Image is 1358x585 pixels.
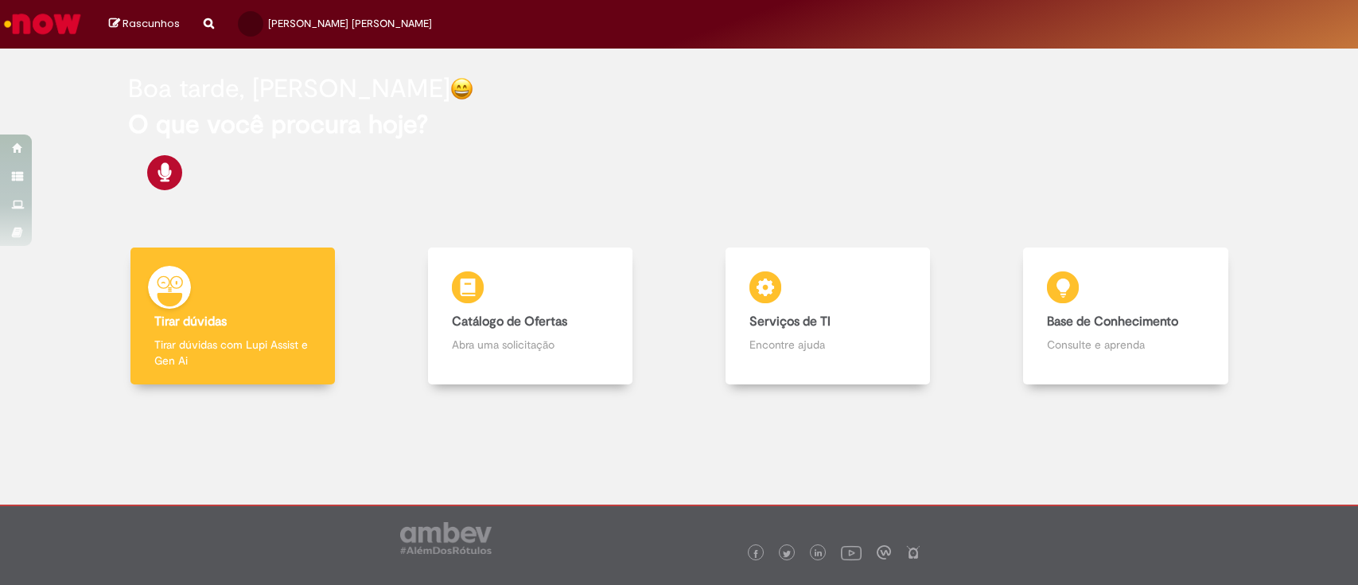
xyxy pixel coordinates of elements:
a: Rascunhos [109,17,180,32]
img: logo_footer_facebook.png [752,550,760,558]
b: Base de Conhecimento [1047,314,1178,330]
b: Catálogo de Ofertas [452,314,567,330]
img: logo_footer_twitter.png [783,550,791,558]
img: ServiceNow [2,8,84,40]
p: Tirar dúvidas com Lupi Assist e Gen Ai [154,337,311,369]
p: Abra uma solicitação [452,337,609,353]
p: Encontre ajuda [749,337,906,353]
img: logo_footer_naosei.png [906,545,920,560]
a: Serviços de TI Encontre ajuda [679,248,977,385]
a: Tirar dúvidas Tirar dúvidas com Lupi Assist e Gen Ai [84,248,381,385]
img: logo_footer_linkedin.png [815,549,823,559]
p: Consulte e aprenda [1047,337,1204,353]
img: logo_footer_ambev_rotulo_gray.png [400,522,492,554]
img: logo_footer_workplace.png [877,545,891,560]
span: Rascunhos [123,16,180,31]
h2: Boa tarde, [PERSON_NAME] [128,75,450,103]
a: Catálogo de Ofertas Abra uma solicitação [381,248,679,385]
h2: O que você procura hoje? [128,111,1230,138]
img: happy-face.png [450,77,473,100]
b: Tirar dúvidas [154,314,227,330]
img: logo_footer_youtube.png [841,542,862,563]
span: [PERSON_NAME] [PERSON_NAME] [268,17,432,30]
a: Base de Conhecimento Consulte e aprenda [977,248,1274,385]
b: Serviços de TI [749,314,831,330]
